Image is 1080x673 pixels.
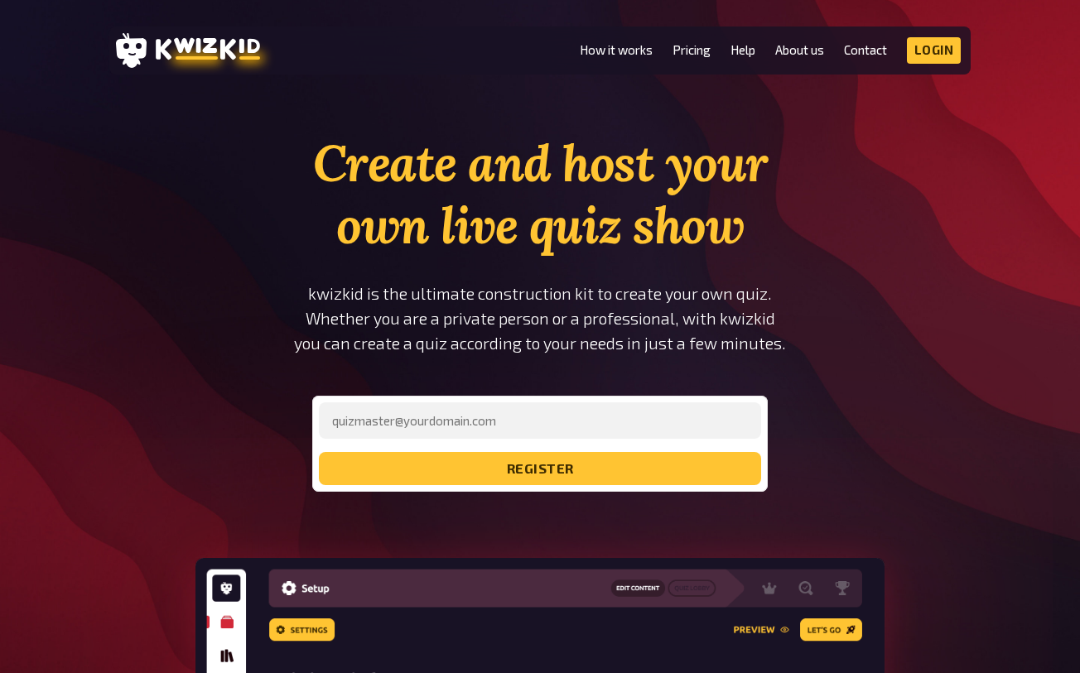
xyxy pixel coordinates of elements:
a: About us [775,43,824,57]
a: Login [907,37,962,64]
input: quizmaster@yourdomain.com [319,402,761,439]
a: Contact [844,43,887,57]
a: Help [730,43,755,57]
a: How it works [580,43,653,57]
h1: Create and host your own live quiz show [260,132,820,257]
a: Pricing [673,43,711,57]
button: register [319,452,761,485]
p: kwizkid is the ultimate construction kit to create your own quiz. Whether you are a private perso... [260,281,820,356]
